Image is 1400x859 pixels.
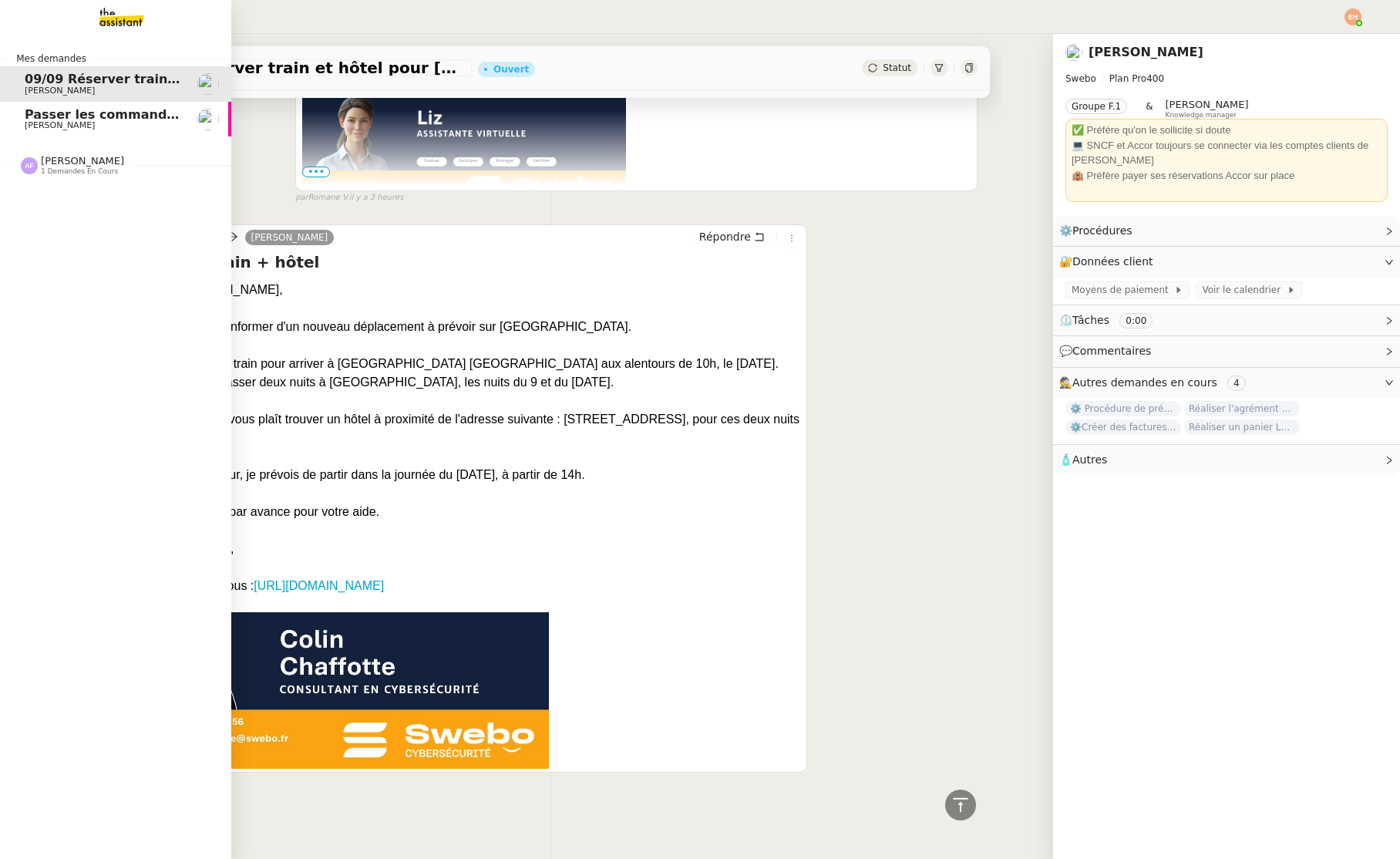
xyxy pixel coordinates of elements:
span: Réaliser l'agrément CII pour Swebo [1184,401,1300,416]
span: & [1146,99,1153,119]
span: ⚙️ Procédure de précomptabilité [1065,401,1181,416]
div: Je vous remercie par avance pour votre aide. [132,503,800,521]
img: svg [1344,8,1361,25]
a: [URL][DOMAIN_NAME] [254,579,384,592]
img: Signature Mail Colin (2).jpg [132,612,549,769]
button: Répondre [694,228,770,245]
span: Commentaires [1072,345,1151,357]
h4: Billet de train + hôtel [132,251,800,273]
div: Je souhaite vous informer d'un nouveau déplacement à prévoir sur [GEOGRAPHIC_DATA]. [132,318,800,336]
div: 🔐Données client [1053,247,1400,277]
span: 🔐 [1059,253,1159,271]
span: Plan Pro [1109,73,1146,84]
span: Moyens de paiement [1072,282,1174,298]
span: ⏲️ [1059,314,1166,326]
div: 🕵️Autres demandes en cours 4 [1053,368,1400,398]
span: 🕵️ [1059,376,1252,389]
div: ⏲️Tâches 0:00 [1053,305,1400,335]
span: [PERSON_NAME] [41,155,124,167]
span: Prendre rendez-vous : [132,579,384,592]
span: [PERSON_NAME] [25,120,95,130]
nz-tag: Groupe F.1 [1065,99,1127,114]
span: par [295,191,308,204]
span: Voir le calendrier [1202,282,1286,298]
small: Romane V. [295,191,403,204]
span: 💬 [1059,345,1158,357]
div: Pourriez-vous s'il vous plaît trouver un hôtel à proximité de l'adresse suivante : [STREET_ADDRES... [132,410,800,447]
span: Mes demandes [7,51,96,66]
span: [PERSON_NAME] [25,86,95,96]
span: il y a 3 heures [349,191,404,204]
div: Je dois prendre le train pour arriver à [GEOGRAPHIC_DATA] [GEOGRAPHIC_DATA] aux alentours de 10h,... [132,355,800,392]
nz-tag: 0:00 [1119,313,1153,328]
img: users%2F8F3ae0CdRNRxLT9M8DTLuFZT1wq1%2Favatar%2F8d3ba6ea-8103-41c2-84d4-2a4cca0cf040 [1065,44,1082,61]
div: 🏨 Préfère payer ses réservations Accor sur place [1072,168,1381,184]
span: Autres [1072,453,1107,466]
span: Autres demandes en cours [1072,376,1217,389]
div: ⚙️Procédures [1053,216,1400,246]
span: Données client [1072,255,1153,268]
div: ✅ Préfère qu'on le sollicite si doute [1072,123,1381,138]
span: Répondre [699,229,751,244]
img: svg [21,157,38,174]
span: 1 demandes en cours [41,167,118,176]
span: ⚙️ [1059,222,1139,240]
div: 💬Commentaires [1053,336,1400,366]
span: Knowledge manager [1166,111,1237,120]
div: Ouvert [493,65,529,74]
span: Statut [883,62,911,73]
div: 💻 SNCF et Accor toujours se connecter via les comptes clients de [PERSON_NAME] [1072,138,1381,168]
span: ••• [302,167,330,177]
span: Passer les commandes de livres Impactes [25,107,315,122]
nz-tag: 4 [1227,376,1246,391]
app-user-label: Knowledge manager [1166,99,1249,119]
span: Tâches [1072,314,1109,326]
div: 🧴Autres [1053,445,1400,475]
img: signature_mail_liz.png [302,91,626,213]
span: Swebo [1065,73,1096,84]
a: [PERSON_NAME] [1089,45,1203,59]
span: 09/09 Réserver train et hôtel pour [GEOGRAPHIC_DATA] [25,72,412,86]
span: 09/09 Réserver train et hôtel pour [GEOGRAPHIC_DATA] [131,60,466,76]
span: 400 [1146,73,1164,84]
span: ⚙️Créer des factures récurrentes mensuelles [1065,419,1181,435]
span: Réaliser un panier Leclerc - [DATE] [1184,419,1300,435]
div: Bonjour [PERSON_NAME], [132,281,800,299]
span: [PERSON_NAME] [1166,99,1249,110]
span: Procédures [1072,224,1132,237]
img: users%2F8F3ae0CdRNRxLT9M8DTLuFZT1wq1%2Favatar%2F8d3ba6ea-8103-41c2-84d4-2a4cca0cf040 [197,73,219,95]
span: 🧴 [1059,453,1107,466]
img: users%2FtFhOaBya8rNVU5KG7br7ns1BCvi2%2Favatar%2Faa8c47da-ee6c-4101-9e7d-730f2e64f978 [197,109,219,130]
a: [PERSON_NAME] [245,231,335,244]
div: Enfin, pour le retour, je prévois de partir dans la journée du [DATE], à partir de 14h. [132,466,800,484]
